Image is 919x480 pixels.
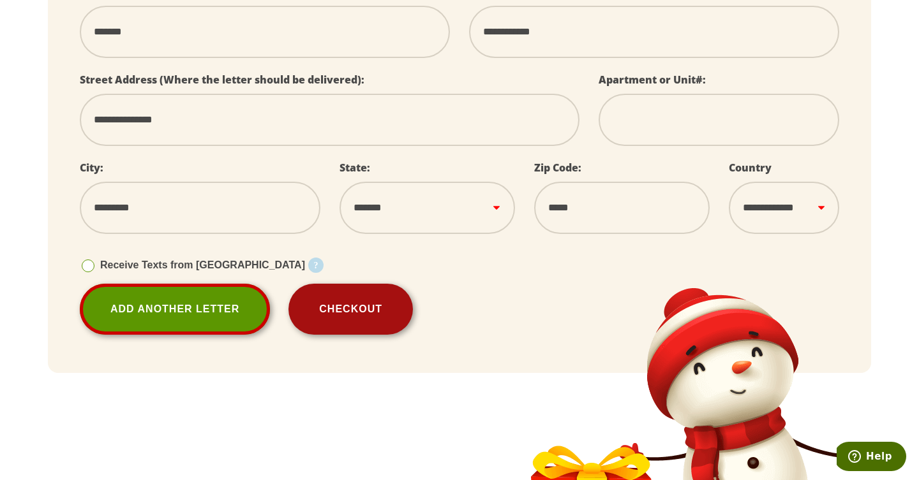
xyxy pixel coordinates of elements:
span: Receive Texts from [GEOGRAPHIC_DATA] [100,259,305,270]
label: Zip Code: [534,161,581,175]
label: Street Address (Where the letter should be delivered): [80,73,364,87]
label: Apartment or Unit#: [599,73,706,87]
label: City: [80,161,103,175]
iframe: Opens a widget where you can find more information [837,442,906,474]
button: Checkout [288,284,413,335]
a: Add Another Letter [80,284,270,335]
label: State: [340,161,370,175]
label: Country [729,161,772,175]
